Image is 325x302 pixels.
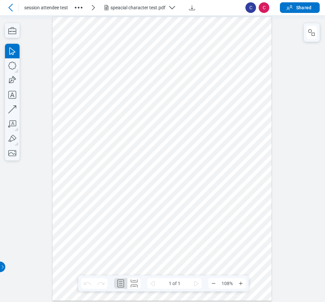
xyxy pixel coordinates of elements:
button: Download [187,2,197,13]
button: Zoom Out [208,278,219,289]
span: C [259,2,269,13]
span: 1 of 1 [158,278,191,289]
button: Undo [81,278,94,289]
span: session attendee test [24,4,68,11]
button: Single Page Layout [114,278,127,289]
button: Zoom In [235,278,246,289]
div: speacial character test.pdf [110,4,165,11]
span: 108% [219,278,235,289]
button: Redo [94,278,107,289]
button: Shared [280,2,320,13]
button: Continuous Page Layout [127,278,141,289]
span: Shared [296,4,311,11]
button: speacial character test.pdf [102,2,181,13]
span: C [245,2,256,13]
